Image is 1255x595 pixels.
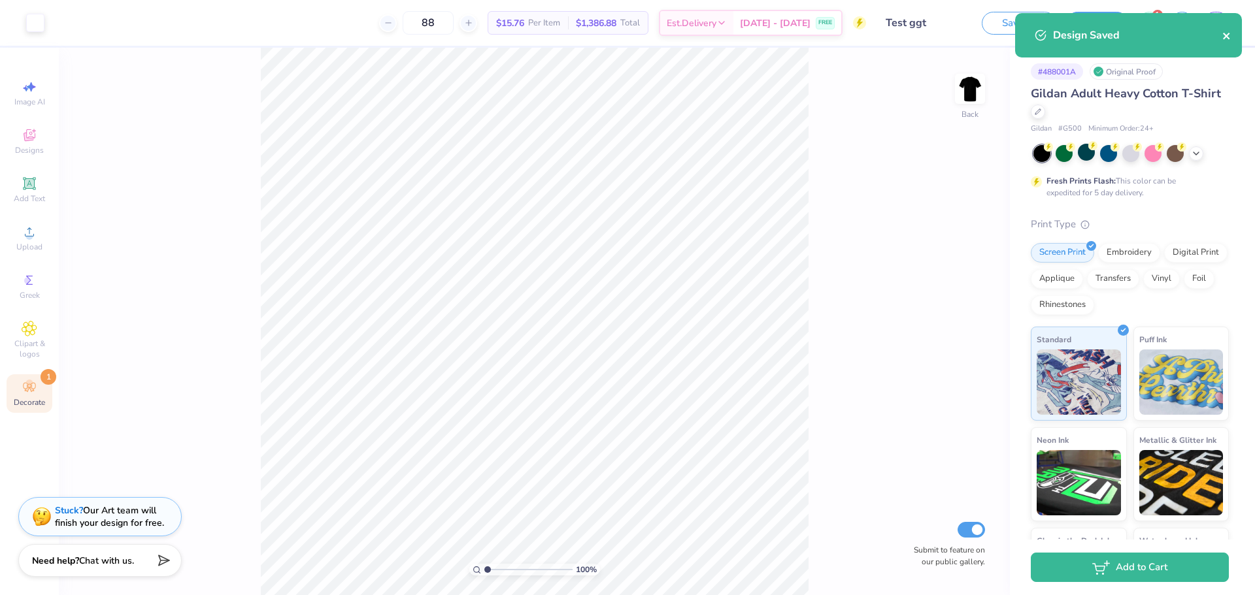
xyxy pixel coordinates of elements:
div: Design Saved [1053,27,1222,43]
div: Rhinestones [1031,295,1094,315]
button: Save as [982,12,1056,35]
span: Greek [20,290,40,300]
div: This color can be expedited for 5 day delivery. [1046,175,1207,199]
strong: Need help? [32,555,79,567]
strong: Stuck? [55,504,83,517]
div: Our Art team will finish your design for free. [55,504,164,529]
span: # G500 [1058,123,1082,135]
div: # 488001A [1031,63,1083,80]
strong: Fresh Prints Flash: [1046,176,1116,186]
input: Untitled Design [876,10,972,36]
span: Add Text [14,193,45,204]
img: Back [957,76,983,102]
span: Gildan [1031,123,1052,135]
img: Standard [1037,349,1121,415]
div: Print Type [1031,217,1229,232]
div: Applique [1031,269,1083,289]
img: Metallic & Glitter Ink [1139,450,1224,515]
div: Transfers [1087,269,1139,289]
span: 1 [41,369,56,385]
span: Est. Delivery [667,16,716,30]
div: Digital Print [1164,243,1228,263]
span: Puff Ink [1139,332,1167,346]
span: FREE [818,18,832,27]
span: Neon Ink [1037,433,1069,447]
span: $15.76 [496,16,524,30]
span: Chat with us. [79,555,134,567]
button: Add to Cart [1031,553,1229,582]
span: 100 % [576,564,597,575]
span: Per Item [528,16,560,30]
span: Metallic & Glitter Ink [1139,433,1216,447]
span: Standard [1037,332,1071,346]
div: Screen Print [1031,243,1094,263]
span: Designs [15,145,44,155]
img: Neon Ink [1037,450,1121,515]
span: 1 [1152,10,1163,20]
span: Gildan Adult Heavy Cotton T-Shirt [1031,86,1221,101]
img: Puff Ink [1139,349,1224,415]
div: Vinyl [1143,269,1180,289]
div: Original Proof [1090,63,1163,80]
div: Back [962,108,979,120]
div: Foil [1184,269,1214,289]
span: $1,386.88 [576,16,616,30]
span: [DATE] - [DATE] [740,16,811,30]
span: Water based Ink [1139,534,1199,547]
span: Total [620,16,640,30]
span: Image AI [14,97,45,107]
span: Upload [16,242,42,252]
input: – – [403,11,454,35]
label: Submit to feature on our public gallery. [907,544,985,568]
span: Glow in the Dark Ink [1037,534,1111,547]
span: Minimum Order: 24 + [1088,123,1154,135]
div: Embroidery [1098,243,1160,263]
span: Decorate [14,397,45,408]
span: Clipart & logos [7,338,52,359]
button: close [1222,27,1231,43]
